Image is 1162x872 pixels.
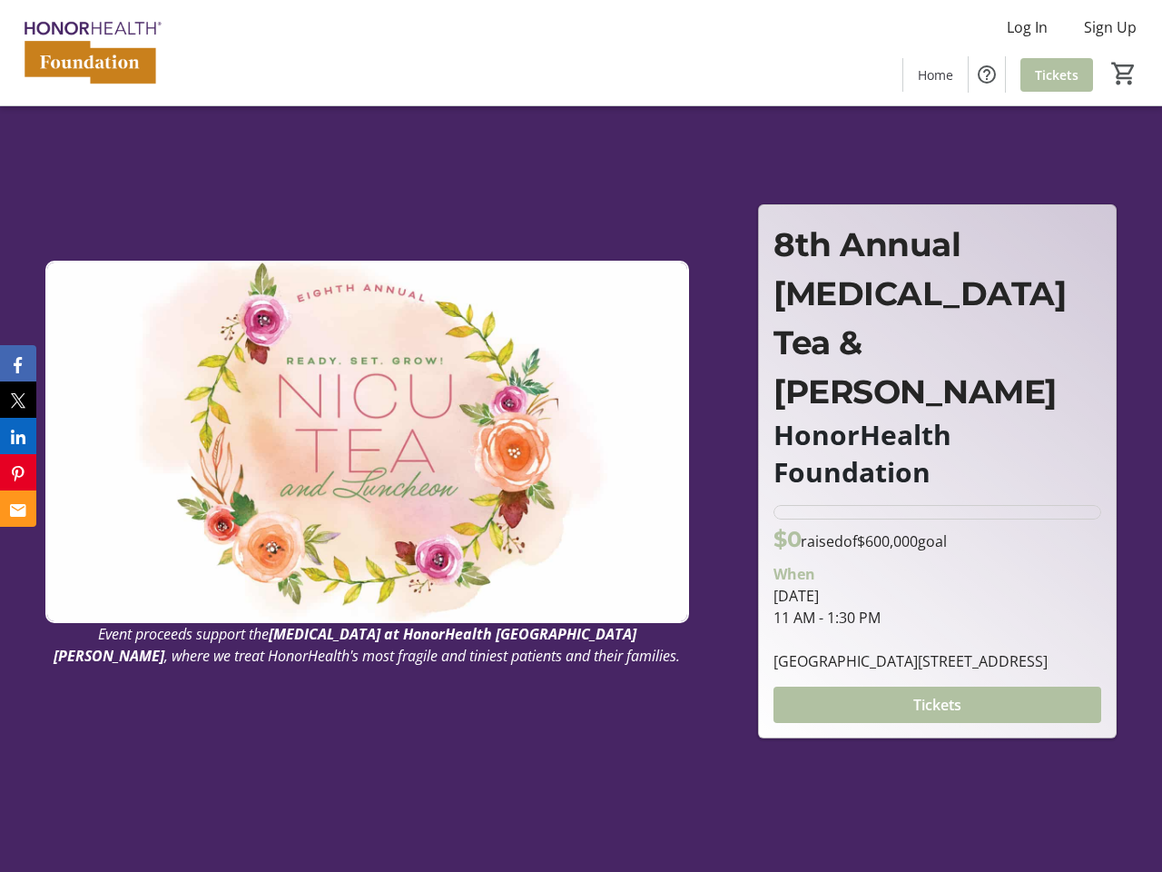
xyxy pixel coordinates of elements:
[773,687,1101,723] button: Tickets
[1007,16,1048,38] span: Log In
[773,563,815,585] div: When
[1108,57,1140,90] button: Cart
[98,624,269,644] em: Event proceeds support the
[913,694,961,716] span: Tickets
[773,585,1101,672] div: [DATE] 11 AM - 1:30 PM [GEOGRAPHIC_DATA][STREET_ADDRESS]
[773,416,959,490] strong: HonorHealth Foundation
[918,65,953,84] span: Home
[773,220,1101,269] p: 8th Annual
[773,269,1101,416] p: [MEDICAL_DATA] Tea & [PERSON_NAME]
[1020,58,1093,92] a: Tickets
[11,7,172,98] img: HonorHealth Foundation's Logo
[1035,65,1078,84] span: Tickets
[773,526,801,552] span: $0
[54,624,636,666] em: [MEDICAL_DATA] at HonorHealth [GEOGRAPHIC_DATA][PERSON_NAME]
[773,523,947,556] p: raised of goal
[164,646,680,666] em: , where we treat HonorHealth's most fragile and tiniest patients and their families.
[1069,13,1151,42] button: Sign Up
[969,56,1005,93] button: Help
[773,505,1101,520] div: 0% of fundraising goal reached
[857,531,918,551] span: $600,000
[903,58,968,92] a: Home
[992,13,1062,42] button: Log In
[1084,16,1137,38] span: Sign Up
[45,261,689,623] img: Campaign CTA Media Photo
